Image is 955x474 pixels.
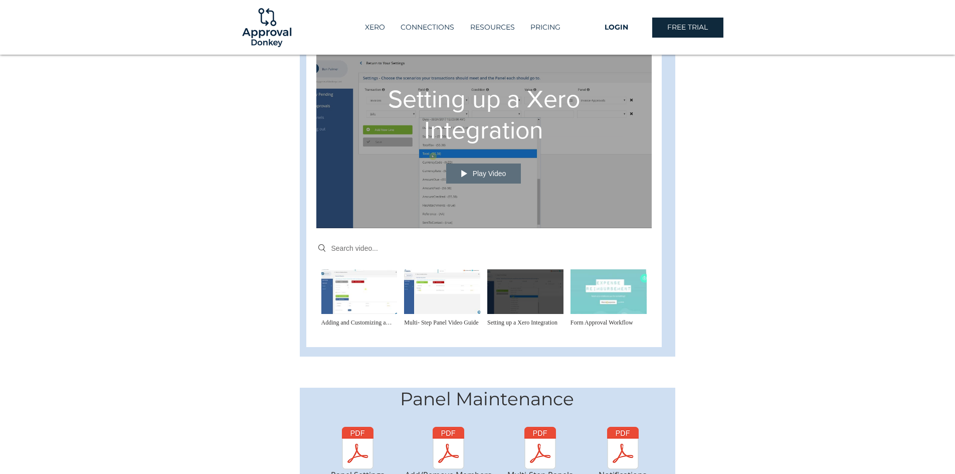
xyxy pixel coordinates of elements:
img: Add/Remove Members [408,427,489,469]
div: RESOURCES [462,19,522,36]
nav: Site [344,19,581,36]
a: CONNECTIONS [393,19,462,36]
span: FREE TRIAL [667,23,708,33]
img: Multi-Step Panels [510,427,570,469]
h3: Adding and Customizing a Panel [321,318,398,327]
h3: Multi- Step Panel Video Guide [404,318,480,327]
div: Video search region [318,238,650,259]
p: RESOURCES [465,19,520,36]
p: PRICING [525,19,565,36]
section: Search videos [318,238,650,259]
input: Search video... [318,238,650,259]
a: PRICING [522,19,568,36]
h3: Form Approval Workflow [570,318,647,327]
a: FREE TRIAL [652,18,723,38]
h4: Panel Maintenance [383,388,592,410]
img: Panel Settings [330,427,385,469]
h3: Setting up a Xero Integration [487,318,563,327]
span: Play Video [473,170,506,178]
img: Notifications [596,427,650,469]
a: LOGIN [581,18,652,38]
p: XERO [360,19,390,36]
img: Logo-01.png [240,1,294,55]
p: CONNECTIONS [396,19,459,36]
h3: Setting up a Xero Integration [361,83,607,145]
button: Play Video [446,164,521,184]
a: XERO [357,19,393,36]
section: "All Videos" channel videos [318,266,650,336]
main: "All Videos" channel videos widget [306,12,662,347]
span: LOGIN [605,23,628,33]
